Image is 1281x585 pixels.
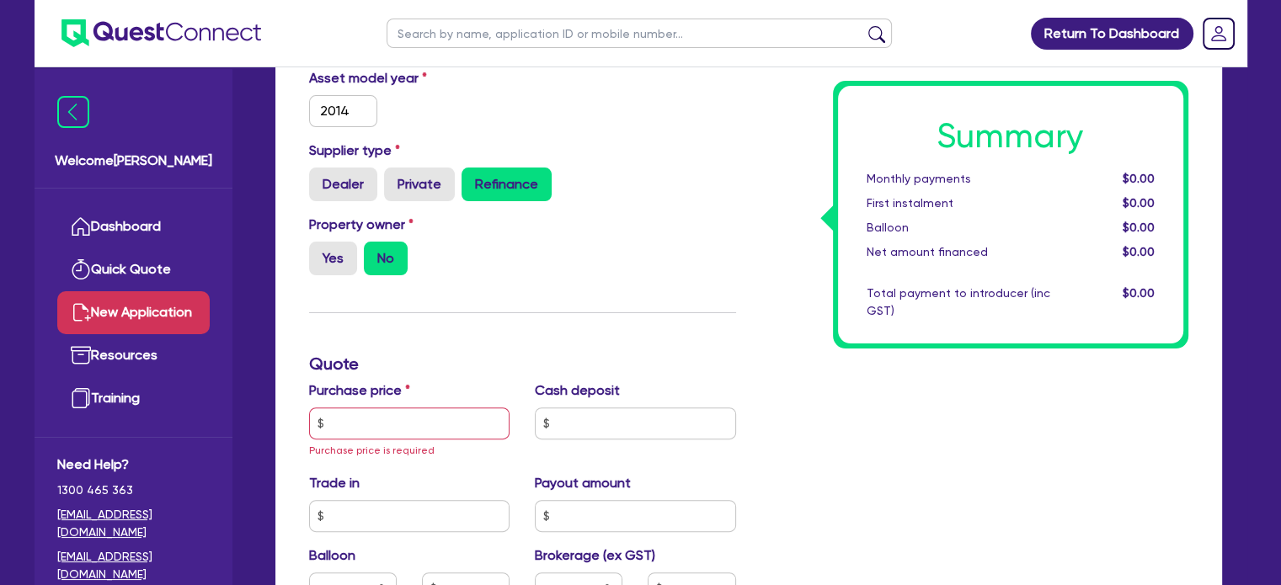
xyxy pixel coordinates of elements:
span: 1300 465 363 [57,481,210,499]
span: $0.00 [1122,172,1154,185]
label: Private [384,168,455,201]
a: New Application [57,291,210,334]
label: Purchase price [309,380,410,401]
img: training [71,388,91,408]
label: No [364,242,408,275]
label: Refinance [462,168,552,201]
img: icon-menu-close [57,96,89,128]
span: Welcome [PERSON_NAME] [55,151,212,171]
label: Yes [309,242,357,275]
div: Monthly payments [854,170,1063,188]
h3: Quote [309,354,736,374]
label: Dealer [309,168,377,201]
span: $0.00 [1122,286,1154,300]
a: [EMAIL_ADDRESS][DOMAIN_NAME] [57,506,210,541]
span: $0.00 [1122,221,1154,234]
span: Purchase price is required [309,444,435,456]
label: Trade in [309,473,360,493]
div: First instalment [854,194,1063,212]
img: new-application [71,302,91,322]
a: [EMAIL_ADDRESS][DOMAIN_NAME] [57,548,210,583]
img: quick-quote [71,259,91,279]
label: Asset model year [296,68,523,88]
a: Quick Quote [57,248,210,291]
label: Brokerage (ex GST) [535,545,655,566]
img: resources [71,345,91,365]
div: Total payment to introducer (inc GST) [854,285,1063,320]
label: Property owner [309,215,414,235]
span: $0.00 [1122,196,1154,210]
label: Balloon [309,545,355,566]
a: Resources [57,334,210,377]
span: $0.00 [1122,245,1154,258]
div: Net amount financed [854,243,1063,261]
label: Supplier type [309,141,400,161]
a: Return To Dashboard [1031,18,1193,50]
span: Need Help? [57,455,210,475]
div: Balloon [854,219,1063,237]
label: Payout amount [535,473,631,493]
label: Cash deposit [535,380,620,401]
input: Search by name, application ID or mobile number... [387,19,892,48]
a: Training [57,377,210,420]
h1: Summary [867,116,1155,157]
a: Dashboard [57,205,210,248]
a: Dropdown toggle [1197,12,1241,56]
img: quest-connect-logo-blue [61,19,261,47]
